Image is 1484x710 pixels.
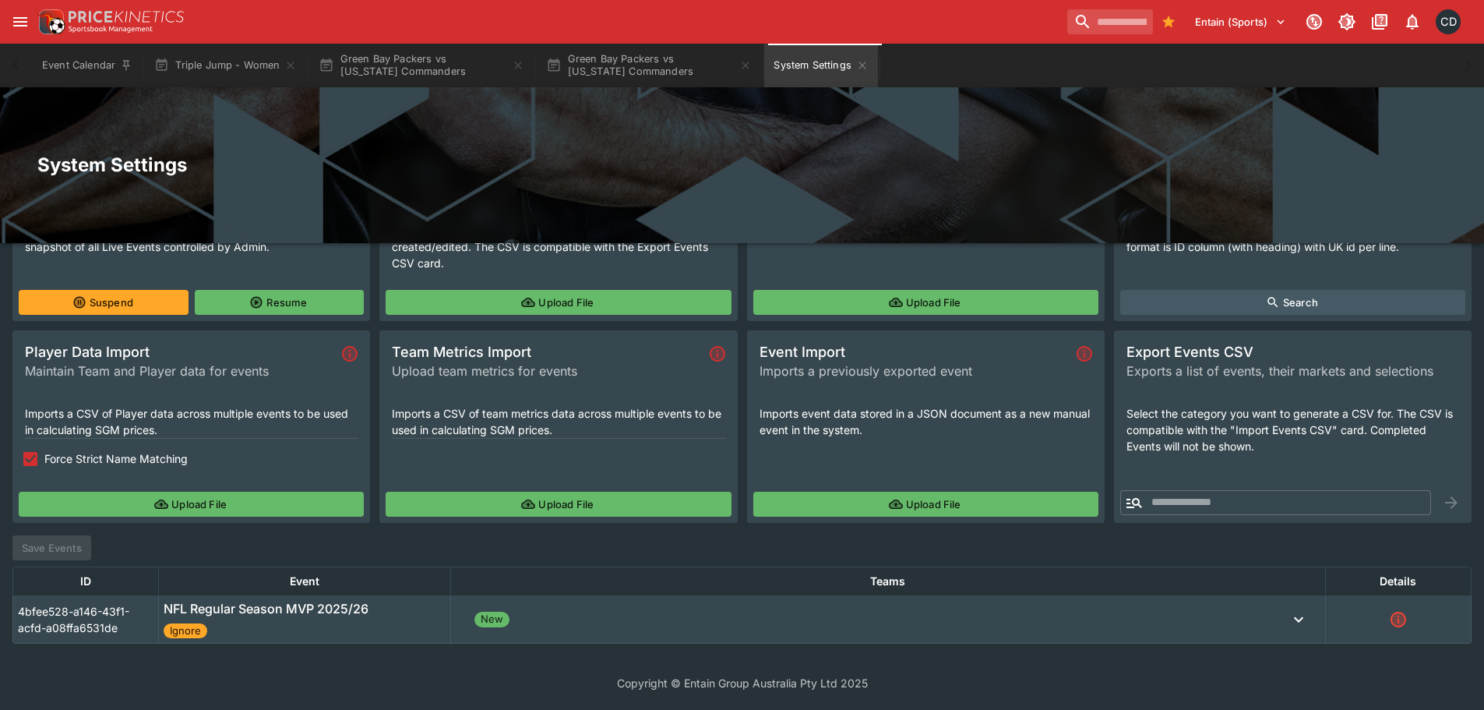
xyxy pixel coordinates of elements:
button: Green Bay Packers vs [US_STATE] Commanders [309,44,534,87]
img: Sportsbook Management [69,26,153,33]
input: search [1067,9,1153,34]
button: Upload File [386,290,731,315]
span: Team Metrics Import [392,343,703,361]
button: Bookmarks [1156,9,1181,34]
span: New [474,612,509,627]
th: Teams [450,567,1325,595]
button: Upload File [753,290,1098,315]
button: Upload File [386,492,731,517]
p: Select the category you want to generate a CSV for. The CSV is compatible with the "Import Events... [1126,405,1459,454]
div: Cameron Duffy [1436,9,1461,34]
p: Imports event data stored in a JSON document as a new manual event in the system. [760,405,1092,438]
p: Imports a CSV of Player data across multiple events to be used in calculating SGM prices. [25,405,358,438]
button: Resume [195,290,365,315]
span: Export Events CSV [1126,343,1459,361]
button: Toggle light/dark mode [1333,8,1361,36]
span: Upload team metrics for events [392,362,703,380]
span: Ignore [164,623,207,639]
th: Details [1325,567,1471,595]
img: PriceKinetics [69,11,184,23]
td: 4bfee528-a146-43f1-acfd-a08ffa6531de [13,595,159,643]
button: Green Bay Packers vs [US_STATE] Commanders [537,44,761,87]
span: Maintain Team and Player data for events [25,362,336,380]
button: Search [1120,290,1465,315]
button: Event Calendar [33,44,142,87]
h6: NFL Regular Season MVP 2025/26 [164,601,368,617]
p: Imports a CSV of team metrics data across multiple events to be used in calculating SGM prices. [392,405,724,438]
button: System Settings [764,44,877,87]
span: Force Strict Name Matching [44,450,188,467]
span: Player Data Import [25,343,336,361]
h2: System Settings [37,153,1447,177]
p: Imports a CSV of events and allows these events to be created/edited. The CSV is compatible with ... [392,222,724,271]
button: Connected to PK [1300,8,1328,36]
button: Select Tenant [1186,9,1295,34]
button: Notifications [1398,8,1426,36]
button: New [456,604,1320,635]
button: Upload File [753,492,1098,517]
button: Cameron Duffy [1431,5,1465,39]
button: Documentation [1366,8,1394,36]
button: Suspend [19,290,189,315]
span: Event Import [760,343,1070,361]
th: Event [159,567,450,595]
span: Imports a previously exported event [760,362,1070,380]
img: PriceKinetics Logo [34,6,65,37]
button: Triple Jump - Women [145,44,306,87]
th: ID [13,567,159,595]
button: open drawer [6,8,34,36]
button: Upload File [19,492,364,517]
span: Exports a list of events, their markets and selections [1126,362,1459,380]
